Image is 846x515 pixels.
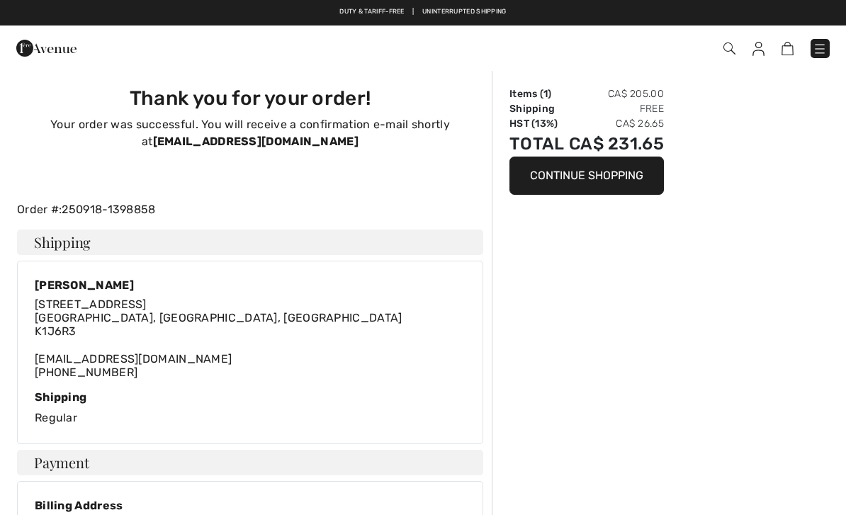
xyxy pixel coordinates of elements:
td: Items ( ) [509,86,566,101]
img: 1ère Avenue [16,34,77,62]
td: CA$ 231.65 [566,131,664,157]
div: Order #: [9,201,492,218]
img: Search [723,43,735,55]
div: Shipping [35,390,466,404]
td: Total [509,131,566,157]
button: Continue Shopping [509,157,664,195]
td: CA$ 205.00 [566,86,664,101]
div: Regular [35,390,466,426]
h4: Payment [17,450,483,475]
span: 1 [543,88,548,100]
td: HST (13%) [509,116,566,131]
img: Shopping Bag [782,42,794,55]
img: My Info [752,42,765,56]
div: Billing Address [35,499,402,512]
strong: [EMAIL_ADDRESS][DOMAIN_NAME] [153,135,359,148]
img: Menu [813,42,827,56]
a: 250918-1398858 [62,203,155,216]
td: CA$ 26.65 [566,116,664,131]
span: [STREET_ADDRESS] [GEOGRAPHIC_DATA], [GEOGRAPHIC_DATA], [GEOGRAPHIC_DATA] K1J6R3 [35,298,402,338]
td: Free [566,101,664,116]
div: [PERSON_NAME] [35,278,402,292]
h3: Thank you for your order! [26,86,475,111]
h4: Shipping [17,230,483,255]
a: [PHONE_NUMBER] [35,366,137,379]
p: Your order was successful. You will receive a confirmation e-mail shortly at [26,116,475,150]
td: Shipping [509,101,566,116]
div: [EMAIL_ADDRESS][DOMAIN_NAME] [35,298,402,379]
a: 1ère Avenue [16,40,77,54]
